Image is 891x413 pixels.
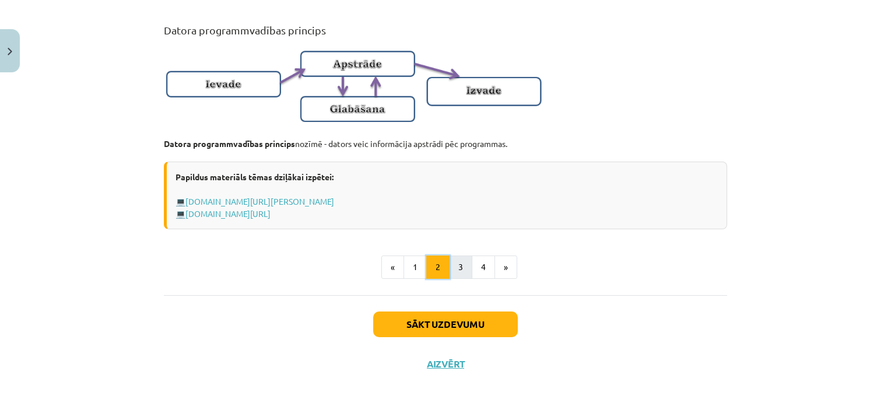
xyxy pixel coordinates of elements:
strong: Datora programmvadības princips [164,138,295,149]
a: [DOMAIN_NAME][URL] [185,208,271,219]
button: 1 [404,256,427,279]
button: « [381,256,404,279]
button: Aizvērt [423,358,468,370]
button: » [494,256,517,279]
button: 3 [449,256,472,279]
button: 4 [472,256,495,279]
img: icon-close-lesson-0947bae3869378f0d4975bcd49f059093ad1ed9edebbc8119c70593378902aed.svg [8,48,12,55]
nav: Page navigation example [164,256,727,279]
button: Sākt uzdevumu [373,311,518,337]
button: 2 [426,256,450,279]
h2: Datora programmvadības princips [164,9,727,38]
a: [DOMAIN_NAME][URL][PERSON_NAME] [185,196,334,206]
div: 💻 💻 [164,162,727,229]
p: nozīmē - dators veic informācija apstrādi pēc programmas. [164,138,727,150]
strong: Papildus materiāls tēmas dziļākai izpētei: [176,171,334,182]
